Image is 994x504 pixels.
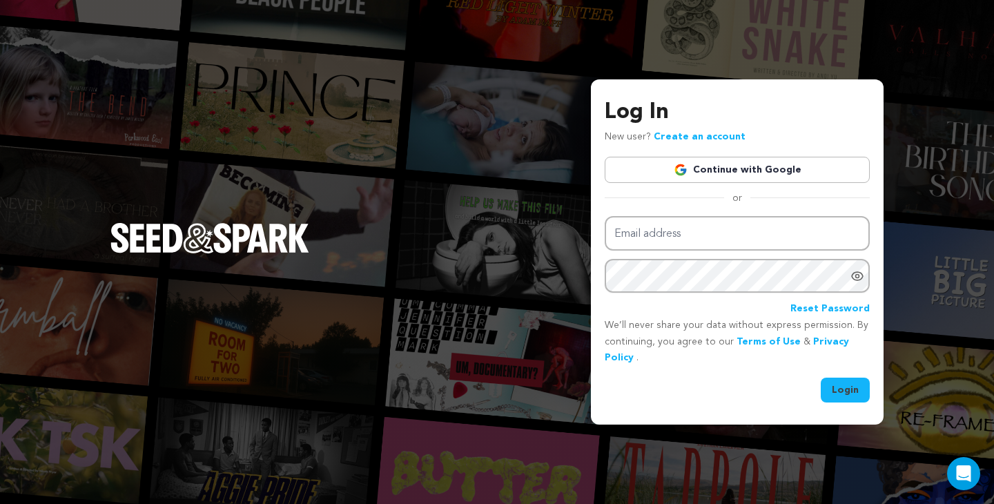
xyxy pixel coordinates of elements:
input: Email address [605,216,870,251]
button: Login [821,378,870,403]
a: Create an account [654,132,745,142]
h3: Log In [605,96,870,129]
span: or [724,191,750,205]
a: Seed&Spark Homepage [110,223,309,281]
a: Continue with Google [605,157,870,183]
img: Google logo [674,163,688,177]
p: New user? [605,129,745,146]
a: Terms of Use [737,337,801,347]
img: Seed&Spark Logo [110,223,309,253]
div: Open Intercom Messenger [947,457,980,490]
a: Reset Password [790,301,870,318]
p: We’ll never share your data without express permission. By continuing, you agree to our & . [605,318,870,367]
a: Show password as plain text. Warning: this will display your password on the screen. [850,269,864,283]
